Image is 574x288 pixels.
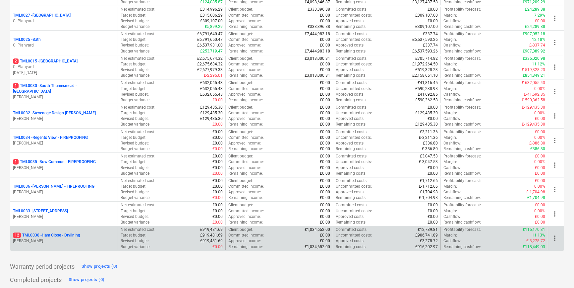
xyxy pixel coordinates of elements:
[336,92,365,97] p: Approved costs :
[121,110,146,116] p: Target budget :
[212,135,223,141] p: £0.00
[551,234,559,242] span: more_vert
[228,86,264,92] p: Committed income :
[200,7,223,12] p: £314,996.29
[443,105,481,110] p: Profitability forecast :
[13,238,115,244] p: [PERSON_NAME]
[522,122,545,127] p: £-129,435.30
[121,116,149,122] p: Revised budget :
[443,165,461,171] p: Cashflow :
[197,37,223,43] p: £6,791,650.47
[423,141,438,146] p: £386.80
[443,61,457,67] p: Margin :
[13,208,68,214] p: TML0033 - [STREET_ADDRESS]
[443,48,481,54] p: Remaining cashflow :
[228,105,253,110] p: Client budget :
[13,208,115,220] div: TML0033 -[STREET_ADDRESS][PERSON_NAME]
[121,165,149,171] p: Revised budget :
[419,159,438,165] p: £-3,047.53
[212,184,223,189] p: £0.00
[13,83,19,88] span: 1
[443,31,481,37] p: Profitability forecast :
[13,233,115,244] div: 12TML0038 -Ham Close - Drylining[PERSON_NAME]
[336,61,372,67] p: Uncommitted costs :
[443,184,457,189] p: Margin :
[121,97,150,103] p: Budget variance :
[121,122,150,127] p: Budget variance :
[121,80,155,86] p: Net estimated cost :
[535,165,545,171] p: £0.00
[336,122,367,127] p: Remaining costs :
[320,122,330,127] p: £0.00
[228,153,253,159] p: Client budget :
[305,48,330,54] p: £7,444,983.18
[320,165,330,171] p: £0.00
[523,48,545,54] p: £907,389.92
[13,135,115,146] div: TML0034 -Regents View - FIREPROOFING[PERSON_NAME]
[121,48,150,54] p: Budget variance :
[200,110,223,116] p: £129,435.30
[522,97,545,103] p: £-590,362.58
[13,83,115,94] p: TML0030 - South Thamesmead - [GEOGRAPHIC_DATA]
[443,80,481,86] p: Profitability forecast :
[228,37,264,43] p: Committed income :
[551,185,559,193] span: more_vert
[13,43,115,48] p: C. Planyard
[336,37,372,43] p: Uncommitted costs :
[121,37,146,43] p: Target budget :
[228,129,253,135] p: Client budget :
[13,110,115,122] div: TML0032 -Stevenage Design [PERSON_NAME][PERSON_NAME]
[443,92,461,97] p: Cashflow :
[212,146,223,152] p: £0.00
[551,14,559,22] span: more_vert
[534,135,545,141] p: 0.00%
[200,92,223,97] p: £632,055.43
[428,7,438,12] p: £0.00
[534,86,545,92] p: 0.00%
[121,178,155,184] p: Net estimated cost :
[121,31,155,37] p: Net estimated cost :
[525,7,545,12] p: £24,289.88
[320,135,330,141] p: £0.00
[524,92,545,97] p: £-41,692.85
[212,153,223,159] p: £0.00
[320,61,330,67] p: £0.00
[523,73,545,78] p: £854,349.21
[443,116,461,122] p: Cashflow :
[228,97,263,103] p: Remaining income :
[320,159,330,165] p: £0.00
[336,31,368,37] p: Committed costs :
[443,37,457,43] p: Margin :
[212,178,223,184] p: £0.00
[13,64,115,70] p: C. Planyard
[551,88,559,96] span: more_vert
[336,135,372,141] p: Uncommitted costs :
[532,61,545,67] p: 11.12%
[228,13,264,18] p: Committed income :
[121,13,146,18] p: Target budget :
[212,129,223,135] p: £0.00
[336,129,368,135] p: Committed costs :
[523,56,545,61] p: £335,020.98
[443,129,481,135] p: Profitability forecast :
[336,56,368,61] p: Committed costs :
[530,146,545,152] p: £386.80
[551,63,559,71] span: more_vert
[13,214,115,220] p: [PERSON_NAME]
[320,80,330,86] p: £0.00
[336,153,368,159] p: Committed costs :
[336,86,372,92] p: Uncommitted costs :
[320,141,330,146] p: £0.00
[13,13,71,18] p: TML0027 - [GEOGRAPHIC_DATA]
[529,141,545,146] p: £-386.80
[305,73,330,78] p: £3,013,000.31
[534,13,545,18] p: 7.29%
[320,105,330,110] p: £0.00
[205,24,223,30] p: £5,899.29
[121,86,146,92] p: Target budget :
[419,135,438,141] p: £-3,211.36
[13,94,115,100] p: [PERSON_NAME]
[13,37,115,48] div: TML0025 -BathC. Planyard
[13,13,115,24] div: TML0027 -[GEOGRAPHIC_DATA]C. Planyard
[228,110,264,116] p: Committed income :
